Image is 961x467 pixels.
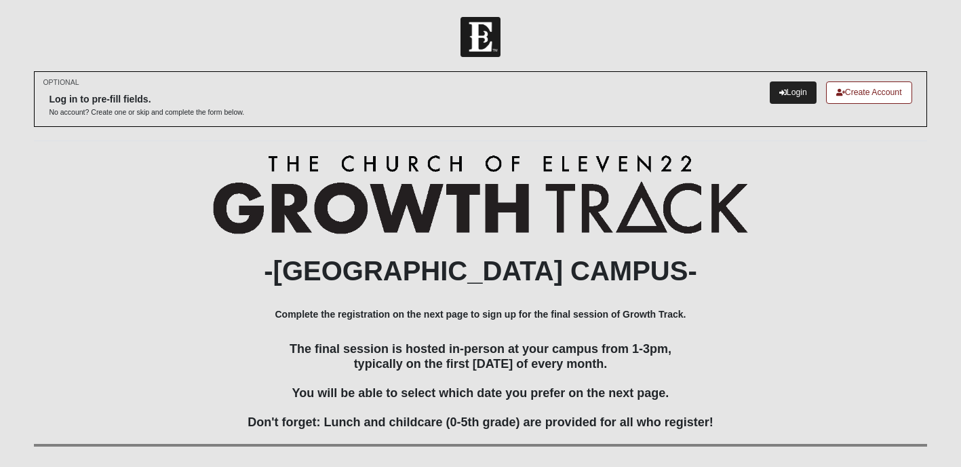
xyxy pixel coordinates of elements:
[43,77,79,88] small: OPTIONAL
[264,256,697,286] b: -[GEOGRAPHIC_DATA] CAMPUS-
[460,17,501,57] img: Church of Eleven22 Logo
[826,81,912,104] a: Create Account
[49,107,244,117] p: No account? Create one or skip and complete the form below.
[292,386,669,400] span: You will be able to select which date you prefer on the next page.
[275,309,686,320] b: Complete the registration on the next page to sign up for the final session of Growth Track.
[770,81,817,104] a: Login
[354,357,608,371] span: typically on the first [DATE] of every month.
[248,415,713,429] span: Don't forget: Lunch and childcare (0-5th grade) are provided for all who register!
[49,94,244,105] h6: Log in to pre-fill fields.
[290,342,671,356] span: The final session is hosted in-person at your campus from 1-3pm,
[213,155,749,234] img: Growth Track Logo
